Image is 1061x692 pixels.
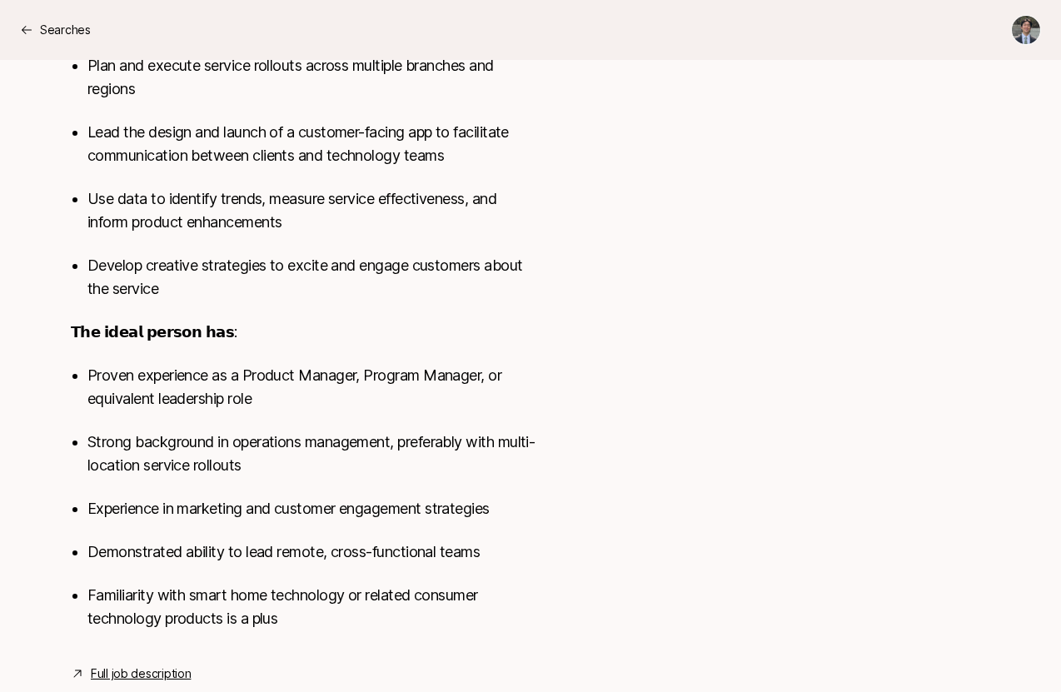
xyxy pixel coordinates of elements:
[91,664,191,684] a: Full job description
[1011,15,1041,45] button: Max Jun Kim
[87,54,537,101] p: Plan and execute service rollouts across multiple branches and regions
[40,20,91,40] p: Searches
[87,364,537,411] p: Proven experience as a Product Manager, Program Manager, or equivalent leadership role
[71,321,537,344] p: 𝗧𝗵𝗲 𝗶𝗱𝗲𝗮𝗹 𝗽𝗲𝗿𝘀𝗼𝗻 𝗵𝗮𝘀:
[87,431,537,477] p: Strong background in operations management, preferably with multi-location service rollouts
[87,187,537,234] p: Use data to identify trends, measure service effectiveness, and inform product enhancements
[87,540,537,564] p: Demonstrated ability to lead remote, cross-functional teams
[87,121,537,167] p: Lead the design and launch of a customer-facing app to facilitate communication between clients a...
[87,254,537,301] p: Develop creative strategies to excite and engage customers about the service
[87,497,537,520] p: Experience in marketing and customer engagement strategies
[1012,16,1040,44] img: Max Jun Kim
[87,584,537,630] p: Familiarity with smart home technology or related consumer technology products is a plus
